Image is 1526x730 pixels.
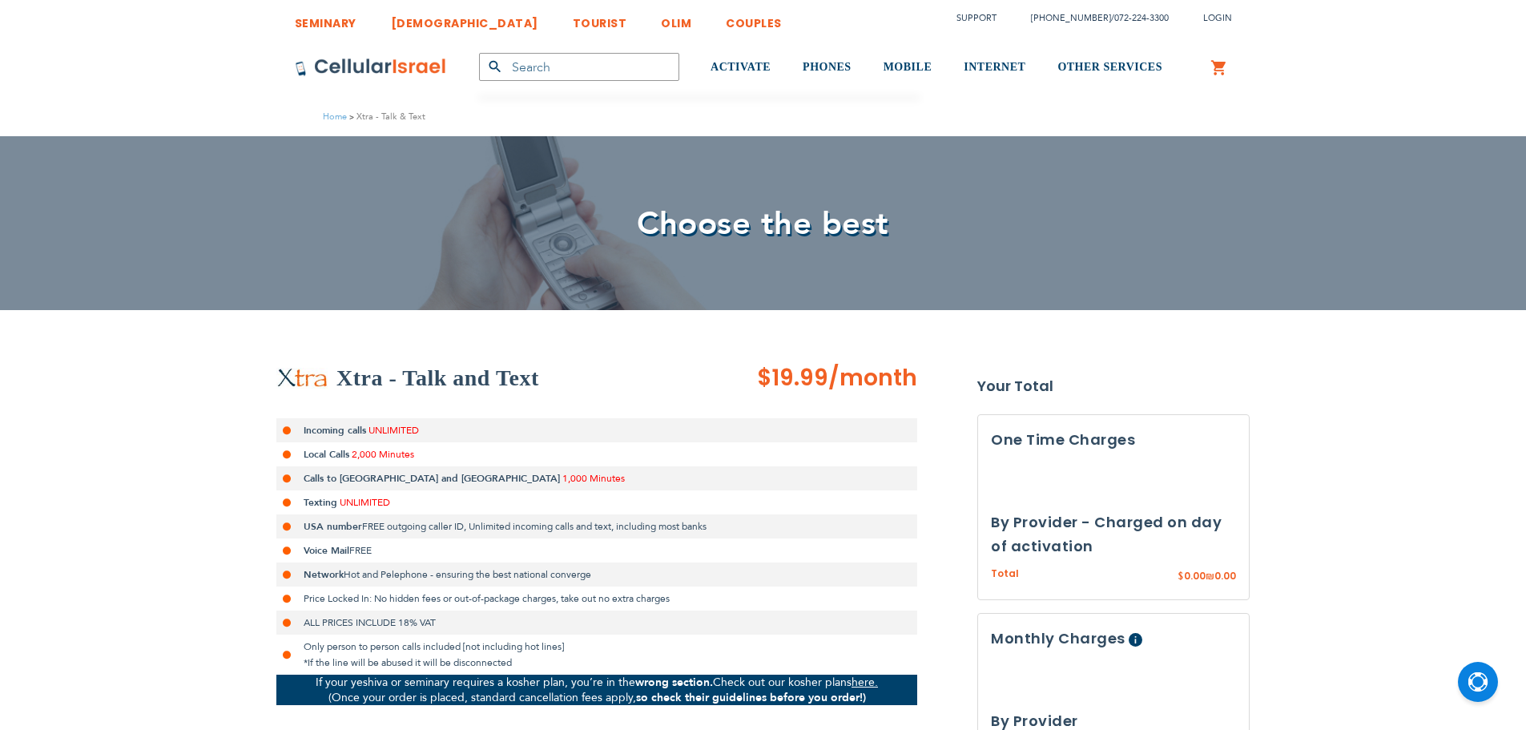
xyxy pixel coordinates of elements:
[1206,570,1214,584] span: ₪
[1057,38,1162,98] a: OTHER SERVICES
[1178,570,1184,584] span: $
[276,368,328,389] img: Xtra - Talk & Text
[711,61,771,73] span: ACTIVATE
[991,510,1236,559] h3: By Provider - Charged on day of activation
[956,12,997,24] a: Support
[977,374,1250,398] strong: Your Total
[323,111,347,123] a: Home
[1015,6,1169,30] li: /
[349,544,372,557] span: FREE
[991,567,1019,582] span: Total
[636,690,866,705] strong: so check their guidelines before you order!)
[1184,569,1206,583] span: 0.00
[344,568,591,581] span: Hot and Pelephone - ensuring the best national converge
[295,58,447,77] img: Cellular Israel Logo
[336,362,539,394] h2: Xtra - Talk and Text
[304,568,344,581] strong: Network
[479,53,679,81] input: Search
[276,587,917,611] li: Price Locked In: No hidden fees or out-of-package charges, take out no extra charges
[803,38,852,98] a: PHONES
[1203,12,1232,24] span: Login
[352,448,414,461] span: 2,000 Minutes
[1114,12,1169,24] a: 072-224-3300
[1129,633,1142,647] span: Help
[276,675,917,705] p: If your yeshiva or seminary requires a kosher plan, you’re in the Check out our kosher plans (Onc...
[276,635,917,675] li: Only person to person calls included [not including hot lines] *If the line will be abused it wil...
[276,611,917,635] li: ALL PRICES INCLUDE 18% VAT
[964,38,1025,98] a: INTERNET
[726,4,782,34] a: COUPLES
[661,4,691,34] a: OLIM
[803,61,852,73] span: PHONES
[637,202,889,246] span: Choose the best
[884,38,932,98] a: MOBILE
[1214,569,1236,583] span: 0.00
[1057,61,1162,73] span: OTHER SERVICES
[347,109,425,124] li: Xtra - Talk & Text
[573,4,627,34] a: TOURIST
[991,628,1125,648] span: Monthly Charges
[295,4,356,34] a: SEMINARY
[884,61,932,73] span: MOBILE
[562,472,625,485] span: 1,000 Minutes
[964,61,1025,73] span: INTERNET
[304,448,349,461] strong: Local Calls
[340,496,390,509] span: UNLIMITED
[757,362,828,393] span: $19.99
[304,520,362,533] strong: USA number
[391,4,538,34] a: [DEMOGRAPHIC_DATA]
[991,428,1236,452] h3: One Time Charges
[368,424,419,437] span: UNLIMITED
[711,38,771,98] a: ACTIVATE
[304,544,349,557] strong: Voice Mail
[828,362,917,394] span: /month
[304,472,560,485] strong: Calls to [GEOGRAPHIC_DATA] and [GEOGRAPHIC_DATA]
[304,496,337,509] strong: Texting
[852,675,878,690] a: here.
[304,424,366,437] strong: Incoming calls
[362,520,707,533] span: FREE outgoing caller ID, Unlimited incoming calls and text, including most banks
[635,675,713,690] strong: wrong section.
[1031,12,1111,24] a: [PHONE_NUMBER]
